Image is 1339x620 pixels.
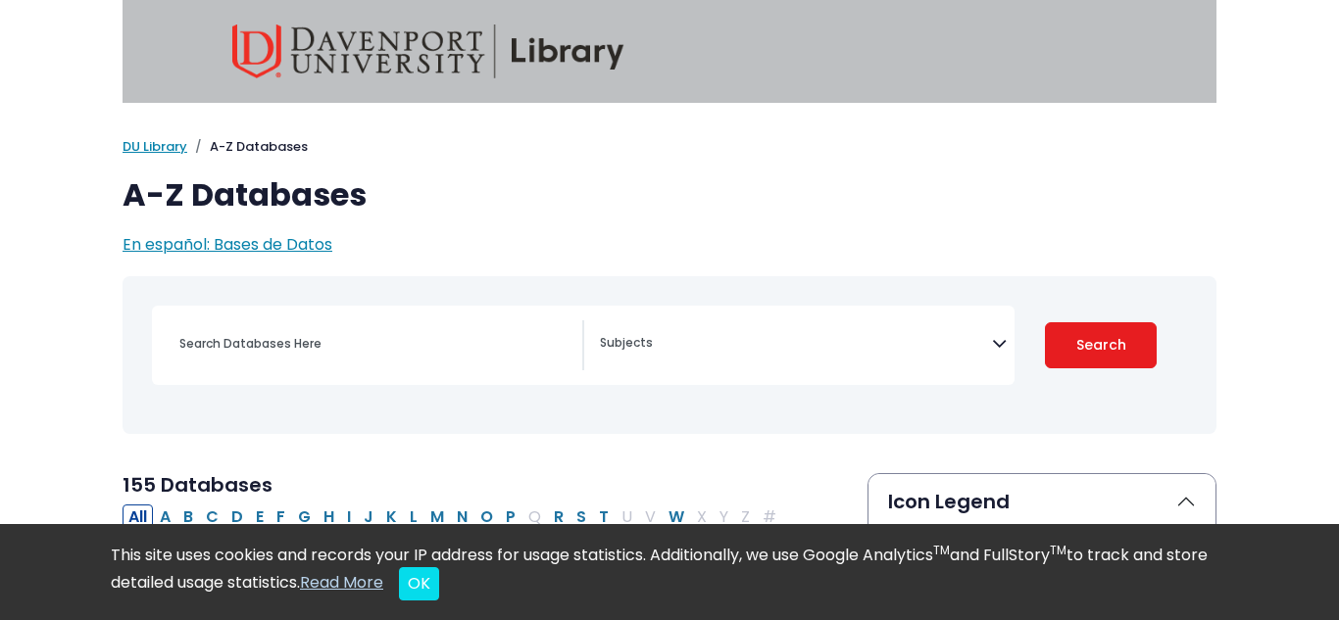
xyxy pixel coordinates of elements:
[177,504,199,530] button: Filter Results B
[187,137,308,157] li: A-Z Databases
[225,504,249,530] button: Filter Results D
[123,137,187,156] a: DU Library
[123,504,784,527] div: Alpha-list to filter by first letter of database name
[250,504,270,530] button: Filter Results E
[451,504,473,530] button: Filter Results N
[380,504,403,530] button: Filter Results K
[358,504,379,530] button: Filter Results J
[868,474,1215,529] button: Icon Legend
[123,504,153,530] button: All
[424,504,450,530] button: Filter Results M
[663,504,690,530] button: Filter Results W
[300,571,383,594] a: Read More
[154,504,176,530] button: Filter Results A
[318,504,340,530] button: Filter Results H
[168,329,582,358] input: Search database by title or keyword
[111,544,1228,600] div: This site uses cookies and records your IP address for usage statistics. Additionally, we use Goo...
[399,567,439,600] button: Close
[404,504,423,530] button: Filter Results L
[1045,322,1157,368] button: Submit for Search Results
[570,504,592,530] button: Filter Results S
[593,504,615,530] button: Filter Results T
[123,276,1216,434] nav: Search filters
[341,504,357,530] button: Filter Results I
[271,504,291,530] button: Filter Results F
[1050,542,1066,558] sup: TM
[123,233,332,256] a: En español: Bases de Datos
[123,176,1216,214] h1: A-Z Databases
[500,504,521,530] button: Filter Results P
[933,542,950,558] sup: TM
[232,24,624,78] img: Davenport University Library
[123,137,1216,157] nav: breadcrumb
[548,504,570,530] button: Filter Results R
[292,504,317,530] button: Filter Results G
[474,504,499,530] button: Filter Results O
[123,471,273,499] span: 155 Databases
[200,504,224,530] button: Filter Results C
[600,337,992,353] textarea: Search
